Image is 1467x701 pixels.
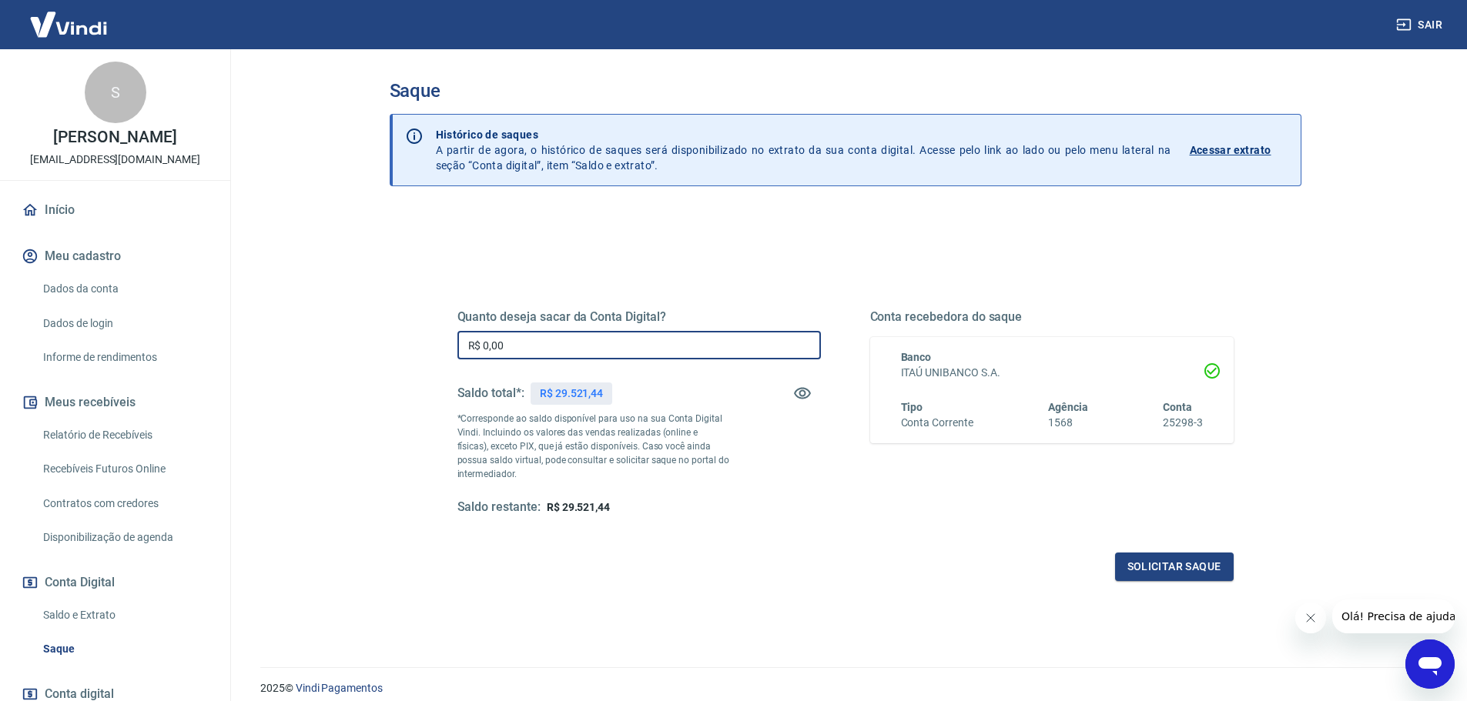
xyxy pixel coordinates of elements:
button: Sair [1393,11,1449,39]
div: S [85,62,146,123]
p: A partir de agora, o histórico de saques será disponibilizado no extrato da sua conta digital. Ac... [436,127,1171,173]
a: Disponibilização de agenda [37,522,212,553]
a: Dados da conta [37,273,212,305]
span: Tipo [901,401,923,413]
img: Vindi [18,1,119,48]
a: Início [18,193,212,227]
button: Conta Digital [18,566,212,599]
span: Olá! Precisa de ajuda? [9,11,129,23]
button: Solicitar saque [1115,552,1234,581]
span: Conta [1163,401,1192,413]
a: Dados de login [37,308,212,339]
a: Vindi Pagamentos [296,682,383,694]
p: *Corresponde ao saldo disponível para uso na sua Conta Digital Vindi. Incluindo os valores das ve... [457,412,730,481]
p: 2025 © [260,680,1430,696]
a: Recebíveis Futuros Online [37,453,212,485]
iframe: Fechar mensagem [1295,603,1326,633]
h5: Saldo restante: [457,499,541,516]
a: Saldo e Extrato [37,599,212,631]
p: [PERSON_NAME] [53,129,176,145]
a: Informe de rendimentos [37,342,212,373]
p: [EMAIL_ADDRESS][DOMAIN_NAME] [30,152,200,168]
h6: Conta Corrente [901,415,973,431]
span: Banco [901,351,932,363]
p: Acessar extrato [1190,142,1271,158]
a: Relatório de Recebíveis [37,419,212,451]
a: Contratos com credores [37,488,212,519]
h6: ITAÚ UNIBANCO S.A. [901,365,1203,381]
a: Acessar extrato [1190,127,1288,173]
p: R$ 29.521,44 [540,386,603,402]
span: Agência [1048,401,1088,413]
button: Meu cadastro [18,239,212,273]
iframe: Mensagem da empresa [1332,599,1455,633]
h6: 25298-3 [1163,415,1203,431]
button: Meus recebíveis [18,386,212,419]
iframe: Botão para abrir a janela de mensagens [1405,639,1455,689]
h5: Saldo total*: [457,386,524,401]
h5: Conta recebedora do saque [870,309,1234,325]
a: Saque [37,633,212,665]
h6: 1568 [1048,415,1088,431]
h5: Quanto deseja sacar da Conta Digital? [457,309,821,325]
h3: Saque [390,80,1301,102]
p: Histórico de saques [436,127,1171,142]
span: R$ 29.521,44 [547,501,610,513]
